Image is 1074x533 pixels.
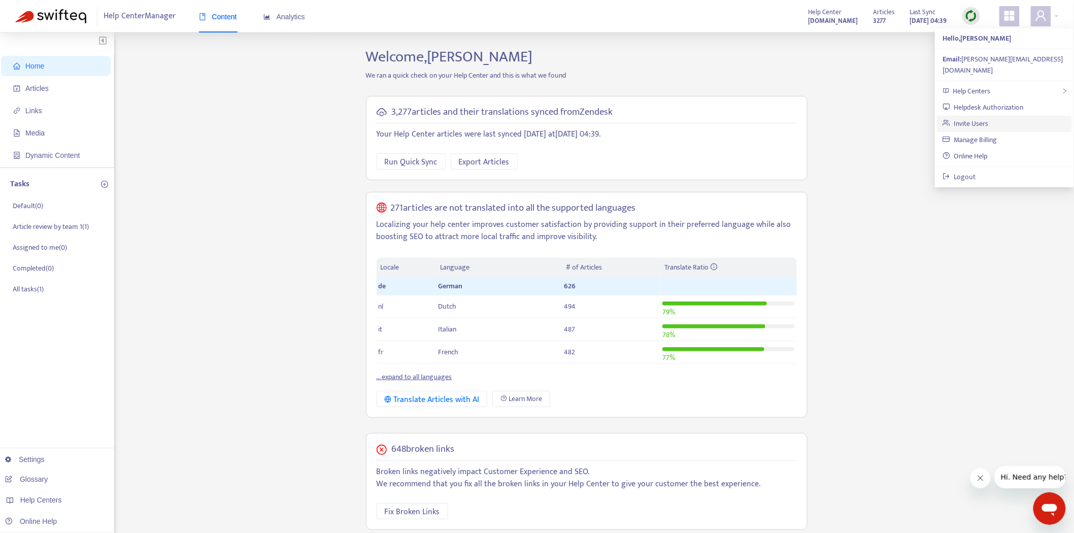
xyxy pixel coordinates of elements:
[13,129,20,137] span: file-image
[377,203,387,214] span: global
[25,107,42,115] span: Links
[438,280,462,292] span: German
[25,129,45,137] span: Media
[995,466,1066,488] iframe: Message from company
[358,70,815,81] p: We ran a quick check on your Help Center and this is what we found
[379,323,383,335] span: it
[1033,492,1066,525] iframe: Button to launch messaging window
[874,7,895,18] span: Articles
[25,84,49,92] span: Articles
[13,201,43,211] p: Default ( 0 )
[377,107,387,117] span: cloud-sync
[15,9,86,23] img: Swifteq
[943,53,962,65] strong: Email:
[564,323,576,335] span: 487
[263,13,271,20] span: area-chart
[13,152,20,159] span: container
[13,242,67,253] p: Assigned to me ( 0 )
[6,7,73,15] span: Hi. Need any help?
[392,107,613,118] h5: 3,277 articles and their translations synced from Zendesk
[438,323,456,335] span: Italian
[809,7,842,18] span: Help Center
[10,178,29,190] p: Tasks
[385,506,440,518] span: Fix Broken Links
[809,15,858,26] a: [DOMAIN_NAME]
[492,391,550,407] a: Learn More
[965,10,978,22] img: sync.dc5367851b00ba804db3.png
[390,203,635,214] h5: 271 articles are not translated into all the supported languages
[564,301,576,312] span: 494
[943,54,1066,76] div: [PERSON_NAME][EMAIL_ADDRESS][DOMAIN_NAME]
[13,263,54,274] p: Completed ( 0 )
[5,517,57,525] a: Online Help
[25,151,80,159] span: Dynamic Content
[910,15,947,26] strong: [DATE] 04:39
[377,503,448,519] button: Fix Broken Links
[874,15,886,26] strong: 3277
[377,445,387,455] span: close-circle
[379,301,384,312] span: nl
[13,221,89,232] p: Article review by team 1 ( 1 )
[13,62,20,70] span: home
[263,13,305,21] span: Analytics
[101,181,108,188] span: plus-circle
[13,107,20,114] span: link
[379,346,384,358] span: fr
[564,280,576,292] span: 626
[943,102,1024,113] a: Helpdesk Authorization
[199,13,237,21] span: Content
[25,62,44,70] span: Home
[20,496,62,504] span: Help Centers
[377,391,488,407] button: Translate Articles with AI
[970,468,991,488] iframe: Close message
[377,219,797,243] p: Localizing your help center improves customer satisfaction by providing support in their preferre...
[104,7,176,26] span: Help Center Manager
[943,171,976,183] a: Logout
[662,306,675,318] span: 79 %
[377,128,797,141] p: Your Help Center articles were last synced [DATE] at [DATE] 04:39 .
[664,262,792,273] div: Translate Ratio
[436,258,562,278] th: Language
[377,466,797,490] p: Broken links negatively impact Customer Experience and SEO. We recommend that you fix all the bro...
[379,280,386,292] span: de
[943,32,1012,44] strong: Hello, [PERSON_NAME]
[953,85,990,97] span: Help Centers
[1035,10,1047,22] span: user
[943,150,988,162] a: Online Help
[1003,10,1016,22] span: appstore
[438,301,456,312] span: Dutch
[5,455,45,463] a: Settings
[562,258,660,278] th: # of Articles
[392,444,455,455] h5: 648 broken links
[459,156,510,169] span: Export Articles
[5,475,48,483] a: Glossary
[385,393,480,406] div: Translate Articles with AI
[13,284,44,294] p: All tasks ( 1 )
[377,258,437,278] th: Locale
[1062,88,1068,94] span: right
[509,393,542,405] span: Learn More
[366,44,533,70] span: Welcome, [PERSON_NAME]
[910,7,936,18] span: Last Sync
[451,153,518,170] button: Export Articles
[662,329,675,341] span: 78 %
[943,134,997,146] a: Manage Billing
[377,371,452,383] a: ... expand to all languages
[662,352,675,363] span: 77 %
[385,156,438,169] span: Run Quick Sync
[564,346,576,358] span: 482
[377,153,446,170] button: Run Quick Sync
[438,346,458,358] span: French
[13,85,20,92] span: account-book
[943,118,989,129] a: Invite Users
[199,13,206,20] span: book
